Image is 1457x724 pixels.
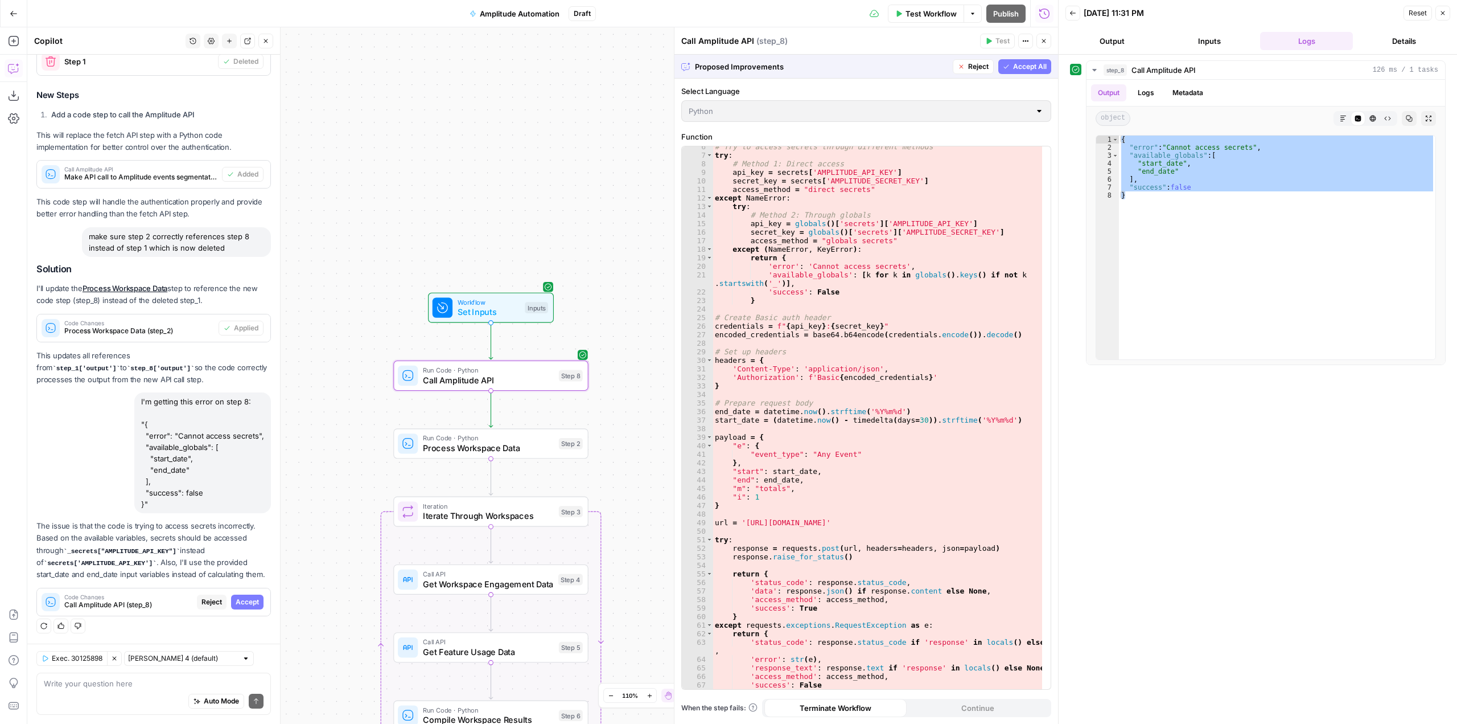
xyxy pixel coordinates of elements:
span: Terminate Workflow [800,702,871,714]
span: Added [237,169,258,179]
div: Step 8 [559,370,583,382]
h2: Solution [36,264,271,275]
span: Reject [201,597,222,607]
button: Logs [1260,32,1353,50]
span: Make API call to Amplitude events segmentation endpoint with proper authentication [64,172,217,182]
div: 7 [1096,183,1119,191]
div: 46 [682,493,713,501]
span: Get Workspace Engagement Data [423,578,553,590]
button: Logs [1131,84,1161,101]
div: 45 [682,484,713,493]
div: Run Code · PythonCall Amplitude APIStep 8 [393,361,588,391]
span: Deleted [233,56,258,67]
div: 60 [682,612,713,621]
div: 2 [1096,144,1119,152]
span: Toggle code folding, rows 19 through 23 [706,253,713,262]
span: Auto Mode [204,696,239,706]
span: Applied [234,323,258,333]
button: Output [1091,84,1126,101]
span: Call Amplitude API [64,166,217,172]
span: ( step_8 ) [756,35,788,47]
label: Function [681,131,1051,142]
span: Toggle code folding, rows 51 through 60 [706,535,713,544]
div: 21 [682,271,713,288]
div: 57 [682,587,713,595]
span: Workflow [458,297,520,307]
div: 25 [682,313,713,322]
div: 9 [682,168,713,177]
div: 17 [682,236,713,245]
div: 24 [682,305,713,313]
span: Proposed Improvements [695,61,948,72]
button: Test [980,34,1015,48]
label: Select Language [681,85,1051,97]
div: 47 [682,501,713,510]
div: 31 [682,365,713,373]
div: 58 [682,595,713,604]
button: Reject [197,595,227,610]
p: This updates all references from to so the code correctly processes the output from the new API c... [36,350,271,386]
button: 126 ms / 1 tasks [1086,61,1445,79]
div: 43 [682,467,713,476]
span: object [1096,111,1130,126]
span: Step 1 [64,56,213,67]
g: Edge from step_5 to step_6 [489,662,493,699]
span: Toggle code folding, rows 30 through 33 [706,356,713,365]
g: Edge from start to step_8 [489,323,493,359]
h3: New Steps [36,88,271,103]
div: 6 [1096,175,1119,183]
div: 36 [682,407,713,416]
div: Run Code · PythonProcess Workspace DataStep 2 [393,428,588,459]
div: 44 [682,476,713,484]
button: Accept [231,595,264,610]
span: Set Inputs [458,306,520,318]
div: 22 [682,288,713,296]
div: 18 [682,245,713,253]
div: 32 [682,373,713,382]
button: Continue [907,699,1049,717]
span: Toggle code folding, row 62 [706,629,713,638]
span: step_8 [1104,64,1127,76]
span: Draft [574,9,591,19]
p: This will replace the fetch API step with a Python code implementation for better control over th... [36,129,271,153]
span: Test [995,36,1010,46]
div: 54 [682,561,713,570]
div: 66 [682,672,713,681]
div: 52 [682,544,713,553]
div: Copilot [34,35,182,47]
div: 42 [682,459,713,467]
span: Process Workspace Data [423,442,554,455]
button: Accept All [998,59,1051,74]
span: Reset [1409,8,1427,18]
div: Inputs [525,302,548,313]
button: Reset [1404,6,1432,21]
div: 29 [682,347,713,356]
div: WorkflowSet InputsInputs [393,293,588,323]
div: 64 [682,655,713,664]
div: 61 [682,621,713,629]
span: Toggle code folding, rows 1 through 8 [1112,136,1118,144]
span: Toggle code folding, rows 12 through 23 [706,194,713,202]
div: 23 [682,296,713,305]
button: Publish [986,5,1026,23]
div: 13 [682,202,713,211]
span: Code Changes [64,594,192,600]
div: Call APIGet Workspace Engagement DataStep 4 [393,565,588,595]
div: IterationIterate Through WorkspacesStep 3 [393,497,588,527]
span: When the step fails: [681,703,758,713]
div: 51 [682,535,713,544]
g: Edge from step_2 to step_3 [489,459,493,495]
div: 30 [682,356,713,365]
div: 126 ms / 1 tasks [1086,80,1445,365]
div: 28 [682,339,713,347]
button: Applied [219,321,264,336]
div: 50 [682,527,713,535]
div: 56 [682,578,713,587]
div: Step 2 [559,438,583,449]
span: Toggle code folding, rows 55 through 60 [706,570,713,578]
div: 39 [682,433,713,441]
button: Inputs [1163,32,1256,50]
div: 19 [682,253,713,262]
g: Edge from step_4 to step_5 [489,595,493,631]
div: 16 [682,228,713,236]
